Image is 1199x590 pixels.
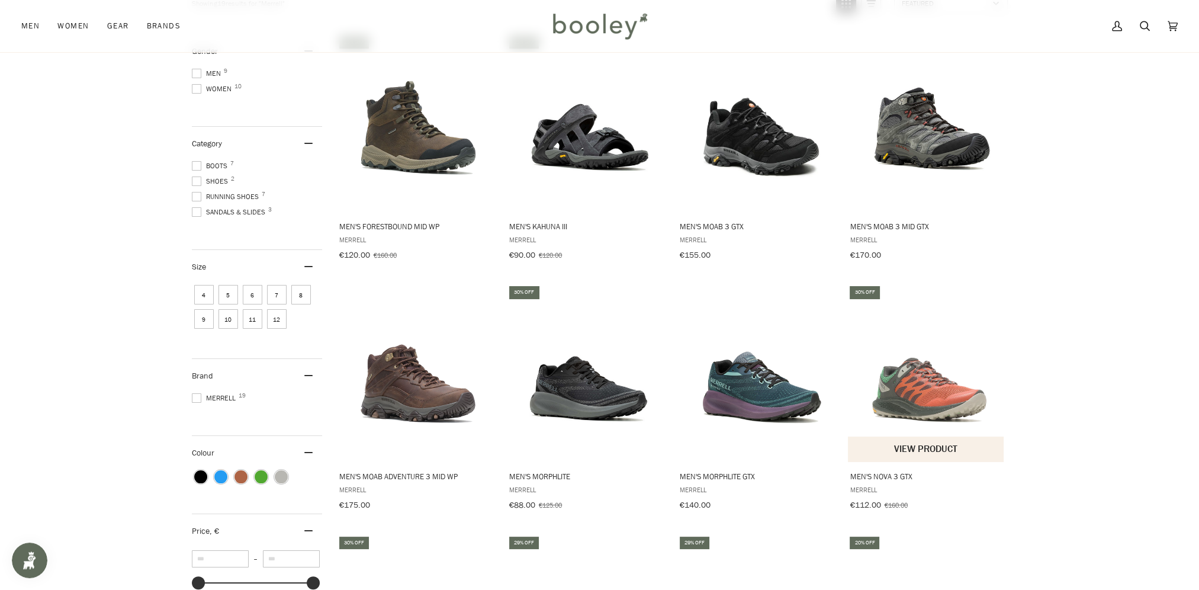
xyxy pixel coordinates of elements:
[848,44,1005,201] img: Merrell Men's Moab 3 Mid GTX Beluga - Booley Galway
[339,499,370,511] span: €175.00
[678,44,835,201] img: Merrell Men's Moab 3 GTX Black / Grey - Booley Galway
[230,161,234,166] span: 7
[243,285,262,304] span: Size: 6
[337,34,494,264] a: Men's Forestbound Mid WP
[509,471,663,482] span: Men's Morphlite
[243,309,262,329] span: Size: 11
[194,470,207,483] span: Colour: Black
[507,34,664,264] a: Men's Kahuna III
[337,295,494,452] img: Merrell Men's Moab Adventure 3 Mid WP Earth - Booley Galway
[192,370,213,381] span: Brand
[192,68,224,79] span: Men
[884,500,907,510] span: €160.00
[680,485,833,495] span: Merrell
[214,470,227,483] span: Colour: Blue
[507,295,664,452] img: Merrell Men's Morphlite Black / Asphalt - Booley Galway
[509,537,539,549] div: 29% off
[234,470,247,483] span: Colour: Brown
[192,84,235,94] span: Women
[339,249,370,261] span: €120.00
[850,537,879,549] div: 20% off
[680,221,833,232] span: Men's Moab 3 GTX
[192,161,231,171] span: Boots
[146,20,181,32] span: Brands
[850,499,880,511] span: €112.00
[192,207,269,217] span: Sandals & Slides
[509,221,663,232] span: Men's Kahuna III
[339,471,493,482] span: Men's Moab Adventure 3 Mid WP
[21,20,40,32] span: Men
[194,309,214,329] span: Size: 9
[339,485,493,495] span: Merrell
[680,499,711,511] span: €140.00
[263,550,320,567] input: Maximum value
[678,295,835,452] img: Merrell Men's Morphlite GTX Slate - Booley Galway
[234,84,242,89] span: 10
[848,437,1004,462] button: View product
[507,44,664,201] img: Merrell Men's Kahuna III Ashalt / Black - Booley Galway
[678,284,835,514] a: Men's Morphlite GTX
[249,554,263,564] span: –
[850,235,1003,245] span: Merrell
[192,550,249,567] input: Minimum value
[850,485,1003,495] span: Merrell
[507,284,664,514] a: Men's Morphlite
[239,393,246,399] span: 19
[548,9,651,43] img: Booley
[192,447,223,458] span: Colour
[231,176,234,182] span: 2
[850,249,880,261] span: €170.00
[192,176,232,187] span: Shoes
[267,285,287,304] span: Size: 7
[509,286,539,299] div: 30% off
[848,295,1005,452] img: Merrell Men's Nova 3 GTX Clay - Booley Galway
[680,537,709,549] div: 29% off
[678,34,835,264] a: Men's Moab 3 GTX
[848,34,1005,264] a: Men's Moab 3 Mid GTX
[192,393,239,403] span: Merrell
[337,284,494,514] a: Men's Moab Adventure 3 Mid WP
[339,537,369,549] div: 30% off
[339,235,493,245] span: Merrell
[509,249,535,261] span: €90.00
[57,20,89,32] span: Women
[267,309,287,329] span: Size: 12
[12,543,47,578] iframe: Button to open loyalty program pop-up
[218,309,238,329] span: Size: 10
[850,471,1003,482] span: Men's Nova 3 GTX
[291,285,311,304] span: Size: 8
[339,221,493,232] span: Men's Forestbound Mid WP
[224,68,227,74] span: 9
[192,261,206,272] span: Size
[848,284,1005,514] a: Men's Nova 3 GTX
[268,207,272,213] span: 3
[192,138,222,149] span: Category
[850,286,879,299] div: 30% off
[509,485,663,495] span: Merrell
[192,525,219,537] span: Price
[194,285,214,304] span: Size: 4
[539,250,562,260] span: €120.00
[509,235,663,245] span: Merrell
[374,250,397,260] span: €160.00
[192,191,262,202] span: Running Shoes
[210,525,219,537] span: , €
[680,235,833,245] span: Merrell
[850,221,1003,232] span: Men's Moab 3 Mid GTX
[539,500,562,510] span: €125.00
[218,285,238,304] span: Size: 5
[107,20,129,32] span: Gear
[680,471,833,482] span: Men's Morphlite GTX
[262,191,265,197] span: 7
[680,249,711,261] span: €155.00
[509,499,535,511] span: €88.00
[337,44,494,201] img: Merrell Men's Forestbound Mid WP Cloudy - Booley Galway
[275,470,288,483] span: Colour: Grey
[255,470,268,483] span: Colour: Green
